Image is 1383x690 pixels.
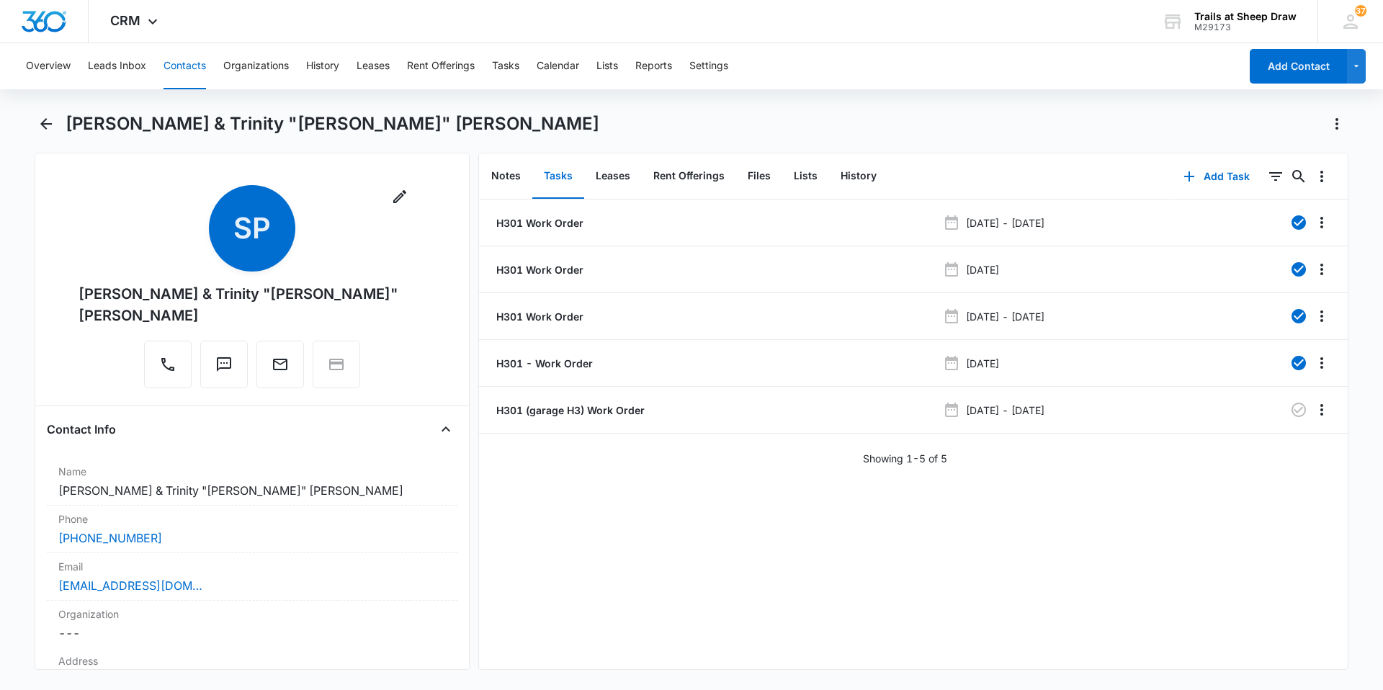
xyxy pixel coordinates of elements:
[689,43,728,89] button: Settings
[1355,5,1366,17] div: notifications count
[58,559,446,574] label: Email
[88,43,146,89] button: Leads Inbox
[306,43,339,89] button: History
[47,458,457,506] div: Name[PERSON_NAME] & Trinity "[PERSON_NAME]" [PERSON_NAME]
[407,43,475,89] button: Rent Offerings
[642,154,736,199] button: Rent Offerings
[223,43,289,89] button: Organizations
[782,154,829,199] button: Lists
[434,418,457,441] button: Close
[47,553,457,601] div: Email[EMAIL_ADDRESS][DOMAIN_NAME]
[58,624,446,642] dd: ---
[493,262,583,277] a: H301 Work Order
[532,154,584,199] button: Tasks
[1310,165,1333,188] button: Overflow Menu
[144,341,192,388] button: Call
[1287,165,1310,188] button: Search...
[58,464,446,479] label: Name
[1355,5,1366,17] span: 37
[200,341,248,388] button: Text
[1325,112,1348,135] button: Actions
[829,154,888,199] button: History
[584,154,642,199] button: Leases
[493,403,645,418] a: H301 (garage H3) Work Order
[1310,305,1333,328] button: Overflow Menu
[47,421,116,438] h4: Contact Info
[966,262,999,277] p: [DATE]
[200,363,248,375] a: Text
[209,185,295,272] span: SP
[1310,351,1333,375] button: Overflow Menu
[863,451,947,466] p: Showing 1-5 of 5
[1310,258,1333,281] button: Overflow Menu
[47,601,457,648] div: Organization---
[144,363,192,375] a: Call
[47,506,457,553] div: Phone[PHONE_NUMBER]
[1250,49,1347,84] button: Add Contact
[58,653,446,668] label: Address
[736,154,782,199] button: Files
[1194,22,1297,32] div: account id
[26,43,71,89] button: Overview
[1310,211,1333,234] button: Overflow Menu
[79,283,426,326] div: [PERSON_NAME] & Trinity "[PERSON_NAME]" [PERSON_NAME]
[966,215,1044,230] p: [DATE] - [DATE]
[256,341,304,388] button: Email
[966,309,1044,324] p: [DATE] - [DATE]
[480,154,532,199] button: Notes
[1194,11,1297,22] div: account name
[58,577,202,594] a: [EMAIL_ADDRESS][DOMAIN_NAME]
[596,43,618,89] button: Lists
[1310,398,1333,421] button: Overflow Menu
[256,363,304,375] a: Email
[1169,159,1264,194] button: Add Task
[492,43,519,89] button: Tasks
[1264,165,1287,188] button: Filters
[493,215,583,230] a: H301 Work Order
[35,112,57,135] button: Back
[357,43,390,89] button: Leases
[58,482,446,499] dd: [PERSON_NAME] & Trinity "[PERSON_NAME]" [PERSON_NAME]
[66,113,599,135] h1: [PERSON_NAME] & Trinity "[PERSON_NAME]" [PERSON_NAME]
[58,606,446,622] label: Organization
[493,309,583,324] a: H301 Work Order
[966,356,999,371] p: [DATE]
[58,529,162,547] a: [PHONE_NUMBER]
[537,43,579,89] button: Calendar
[164,43,206,89] button: Contacts
[966,403,1044,418] p: [DATE] - [DATE]
[58,511,446,527] label: Phone
[635,43,672,89] button: Reports
[110,13,140,28] span: CRM
[493,356,593,371] a: H301 - Work Order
